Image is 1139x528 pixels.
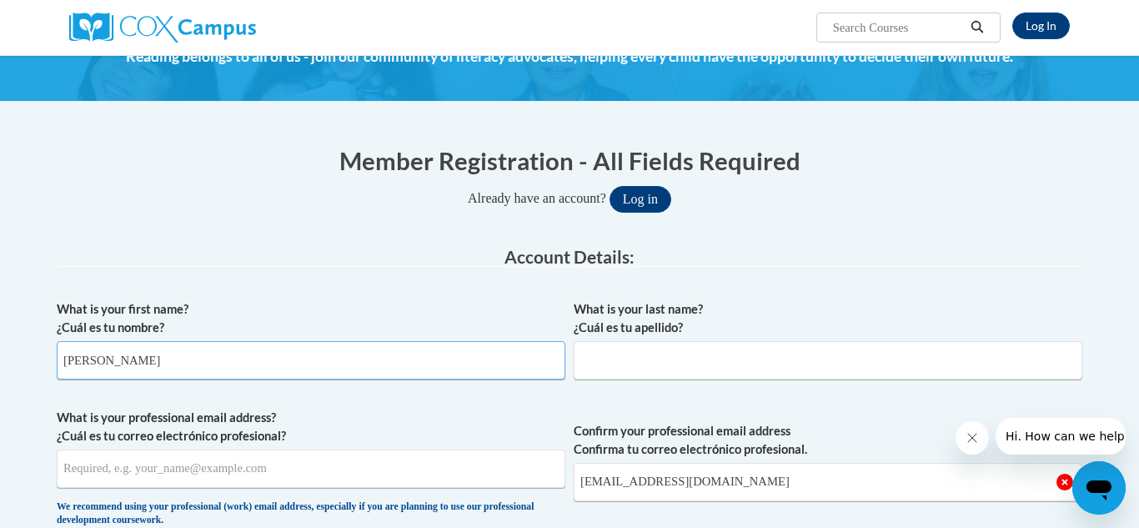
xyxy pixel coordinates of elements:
[57,409,565,445] label: What is your professional email address? ¿Cuál es tu correo electrónico profesional?
[965,18,990,38] button: Search
[574,463,1082,501] input: Required
[574,341,1082,380] input: Metadata input
[504,246,635,267] span: Account Details:
[956,421,989,455] iframe: Close message
[10,12,135,25] span: Hi. How can we help?
[468,191,606,205] span: Already have an account?
[57,450,565,488] input: Metadata input
[1072,461,1126,515] iframe: Button to launch messaging window
[57,300,565,337] label: What is your first name? ¿Cuál es tu nombre?
[831,18,965,38] input: Search Courses
[1012,13,1070,39] a: Log In
[57,46,1082,68] h4: Reading belongs to all of us - join our community of literacy advocates, helping every child have...
[57,341,565,380] input: Metadata input
[57,143,1082,178] h1: Member Registration - All Fields Required
[69,13,256,43] img: Cox Campus
[574,422,1082,459] label: Confirm your professional email address Confirma tu correo electrónico profesional.
[610,186,671,213] button: Log in
[996,418,1126,455] iframe: Message from company
[574,300,1082,337] label: What is your last name? ¿Cuál es tu apellido?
